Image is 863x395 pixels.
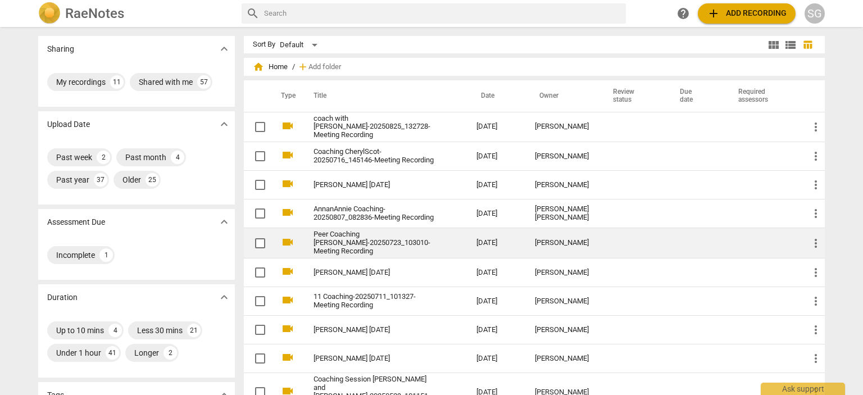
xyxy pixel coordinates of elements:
[809,120,823,134] span: more_vert
[314,326,436,334] a: [PERSON_NAME] [DATE]
[809,266,823,279] span: more_vert
[761,383,845,395] div: Ask support
[809,178,823,192] span: more_vert
[314,293,436,310] a: 11 Coaching-20250711_101327-Meeting Recording
[467,228,526,258] td: [DATE]
[38,2,233,25] a: LogoRaeNotes
[535,152,591,161] div: [PERSON_NAME]
[314,355,436,363] a: [PERSON_NAME] [DATE]
[97,151,110,164] div: 2
[765,37,782,53] button: Tile view
[809,207,823,220] span: more_vert
[308,63,341,71] span: Add folder
[217,215,231,229] span: expand_more
[784,38,797,52] span: view_list
[197,75,211,89] div: 57
[314,115,436,140] a: coach with [PERSON_NAME]-20250825_132728-Meeting Recording
[122,174,141,185] div: Older
[108,324,122,337] div: 4
[281,351,294,364] span: videocam
[264,4,621,22] input: Search
[767,38,780,52] span: view_module
[216,214,233,230] button: Show more
[187,324,201,337] div: 21
[246,7,260,20] span: search
[599,80,666,112] th: Review status
[698,3,796,24] button: Upload
[281,322,294,335] span: videocam
[673,3,693,24] a: Help
[56,325,104,336] div: Up to 10 mins
[467,258,526,287] td: [DATE]
[535,122,591,131] div: [PERSON_NAME]
[292,63,295,71] span: /
[171,151,184,164] div: 4
[809,237,823,250] span: more_vert
[281,148,294,162] span: videocam
[535,326,591,334] div: [PERSON_NAME]
[300,80,467,112] th: Title
[526,80,599,112] th: Owner
[47,43,74,55] p: Sharing
[467,287,526,316] td: [DATE]
[38,2,61,25] img: Logo
[47,119,90,130] p: Upload Date
[56,347,101,358] div: Under 1 hour
[217,117,231,131] span: expand_more
[535,269,591,277] div: [PERSON_NAME]
[217,42,231,56] span: expand_more
[535,239,591,247] div: [PERSON_NAME]
[56,249,95,261] div: Incomplete
[707,7,787,20] span: Add recording
[805,3,825,24] button: SG
[253,61,288,72] span: Home
[94,173,107,187] div: 37
[314,148,436,165] a: Coaching CherylScot-20250716_145146-Meeting Recording
[56,76,106,88] div: My recordings
[535,297,591,306] div: [PERSON_NAME]
[467,316,526,344] td: [DATE]
[809,294,823,308] span: more_vert
[467,80,526,112] th: Date
[725,80,800,112] th: Required assessors
[56,174,89,185] div: Past year
[280,36,321,54] div: Default
[146,173,159,187] div: 25
[253,40,275,49] div: Sort By
[137,325,183,336] div: Less 30 mins
[216,289,233,306] button: Show more
[139,76,193,88] div: Shared with me
[314,269,436,277] a: [PERSON_NAME] [DATE]
[272,80,300,112] th: Type
[467,112,526,142] td: [DATE]
[676,7,690,20] span: help
[281,265,294,278] span: videocam
[809,352,823,365] span: more_vert
[134,347,159,358] div: Longer
[110,75,124,89] div: 11
[802,39,813,50] span: table_chart
[281,177,294,190] span: videocam
[281,293,294,307] span: videocam
[314,205,436,222] a: AnnanAnnie Coaching-20250807_082836-Meeting Recording
[163,346,177,360] div: 2
[314,230,436,256] a: Peer Coaching [PERSON_NAME]-20250723_103010-Meeting Recording
[281,206,294,219] span: videocam
[467,171,526,199] td: [DATE]
[216,116,233,133] button: Show more
[314,181,436,189] a: [PERSON_NAME] [DATE]
[535,181,591,189] div: [PERSON_NAME]
[707,7,720,20] span: add
[809,323,823,337] span: more_vert
[99,248,113,262] div: 1
[297,61,308,72] span: add
[535,355,591,363] div: [PERSON_NAME]
[799,37,816,53] button: Table view
[106,346,119,360] div: 41
[65,6,124,21] h2: RaeNotes
[56,152,92,163] div: Past week
[467,142,526,171] td: [DATE]
[467,199,526,228] td: [DATE]
[809,149,823,163] span: more_vert
[281,119,294,133] span: videocam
